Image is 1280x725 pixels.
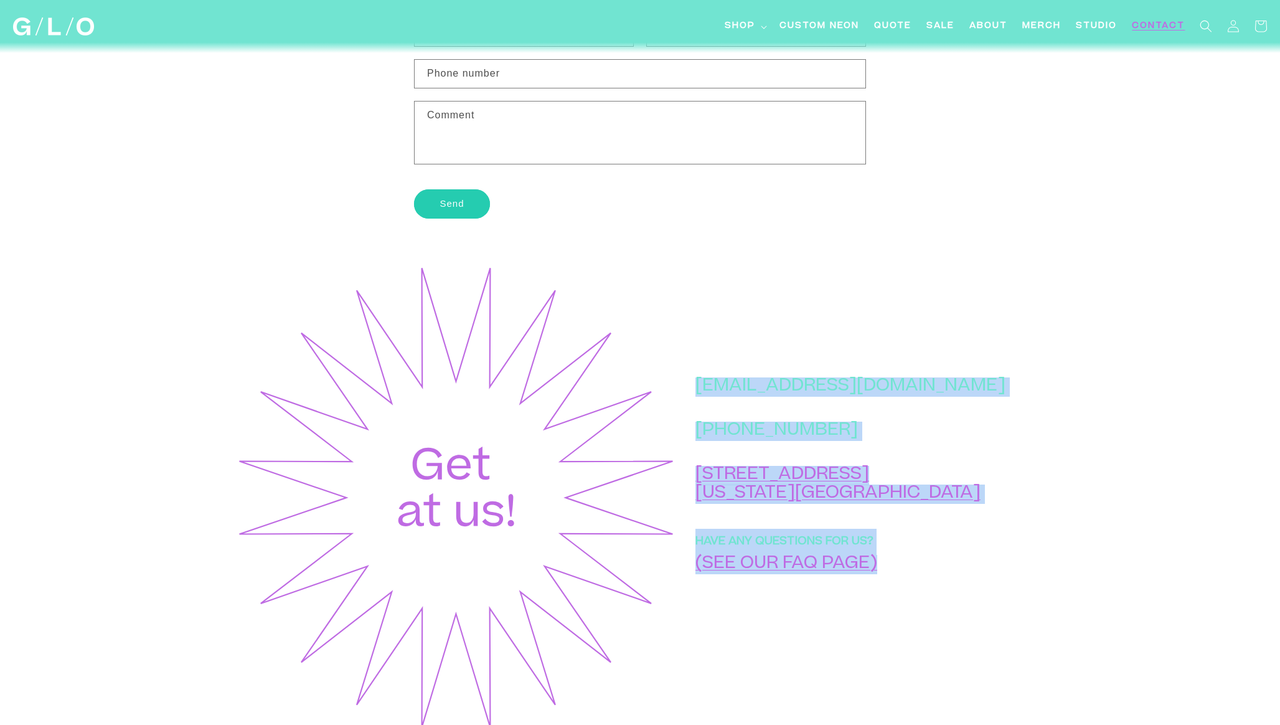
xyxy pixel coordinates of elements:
span: Studio [1076,20,1117,33]
a: Merch [1015,12,1068,40]
a: [STREET_ADDRESS][US_STATE][GEOGRAPHIC_DATA] [695,466,981,503]
a: SALE [919,12,962,40]
span: Contact [1132,20,1185,33]
a: GLO Studio [8,13,98,40]
strong: HAVE ANY QUESTIONS FOR US? [695,536,873,547]
a: About [962,12,1015,40]
span: Quote [874,20,911,33]
input: Phone number [415,60,865,88]
a: Contact [1124,12,1192,40]
p: [PHONE_NUMBER] [695,421,1005,440]
iframe: Chat Widget [1056,551,1280,725]
span: About [969,20,1007,33]
summary: Shop [717,12,772,40]
a: Quote [867,12,919,40]
span: Merch [1022,20,1061,33]
span: Shop [725,20,755,33]
span: Custom Neon [779,20,859,33]
button: Send [414,189,490,219]
a: Custom Neon [772,12,867,40]
p: [EMAIL_ADDRESS][DOMAIN_NAME] [695,377,1005,397]
a: Studio [1068,12,1124,40]
img: GLO Studio [13,17,94,36]
summary: Search [1192,12,1220,40]
span: SALE [926,20,954,33]
a: (SEE OUR FAQ PAGE) [695,556,877,573]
